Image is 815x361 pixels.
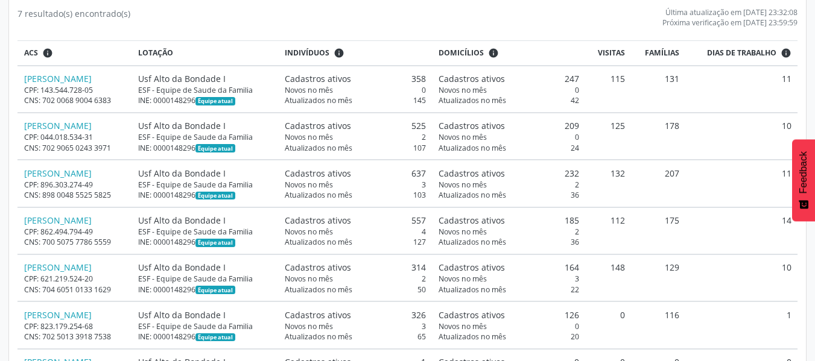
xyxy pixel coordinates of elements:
div: 7 resultado(s) encontrado(s) [17,7,130,28]
span: Atualizados no mês [439,284,506,295]
td: 10 [686,113,798,160]
div: 107 [285,143,425,153]
i: ACSs que estiveram vinculados a uma UBS neste período, mesmo sem produtividade. [42,48,53,58]
div: 36 [439,190,579,200]
div: ESF - Equipe de Saude da Familia [138,227,272,237]
td: 115 [586,66,632,113]
span: Cadastros ativos [285,119,351,132]
div: 3 [285,321,425,331]
div: ESF - Equipe de Saude da Familia [138,321,272,331]
a: [PERSON_NAME] [24,262,92,273]
span: Esta é a equipe atual deste Agente [195,239,235,247]
span: Indivíduos [285,48,329,58]
div: 24 [439,143,579,153]
div: 22 [439,284,579,295]
span: Atualizados no mês [439,331,506,342]
div: 0 [439,85,579,95]
div: ESF - Equipe de Saude da Familia [138,85,272,95]
span: Esta é a equipe atual deste Agente [195,144,235,152]
div: 3 [285,180,425,190]
div: 20 [439,331,579,342]
div: ESF - Equipe de Saude da Familia [138,132,272,142]
span: Atualizados no mês [285,95,352,105]
td: 125 [586,113,632,160]
span: Novos no mês [439,85,487,95]
span: Novos no mês [439,321,487,331]
div: 0 [439,321,579,331]
td: 116 [632,301,686,348]
td: 207 [632,160,686,207]
td: 112 [586,207,632,254]
div: 127 [285,237,425,247]
div: 557 [285,214,425,227]
div: Próxima verificação em [DATE] 23:59:59 [662,17,798,28]
th: Visitas [586,41,632,66]
div: 247 [439,72,579,85]
span: Novos no mês [439,180,487,190]
span: Cadastros ativos [439,167,505,180]
span: ACS [24,48,38,58]
div: Usf Alto da Bondade I [138,261,272,274]
div: 4 [285,227,425,237]
div: 314 [285,261,425,274]
td: 10 [686,254,798,301]
div: CNS: 702 9065 0243 3971 [24,143,126,153]
div: CNS: 702 5013 3918 7538 [24,331,126,342]
div: 103 [285,190,425,200]
td: 1 [686,301,798,348]
span: Cadastros ativos [285,167,351,180]
div: 0 [285,85,425,95]
span: Esta é a equipe atual deste Agente [195,192,235,200]
td: 0 [586,301,632,348]
span: Cadastros ativos [439,72,505,85]
span: Esta é a equipe atual deste Agente [195,333,235,342]
div: CNS: 704 6051 0133 1629 [24,284,126,295]
span: Dias de trabalho [707,48,776,58]
span: Novos no mês [439,132,487,142]
div: CPF: 143.544.728-05 [24,85,126,95]
a: [PERSON_NAME] [24,215,92,226]
span: Cadastros ativos [285,309,351,321]
div: 164 [439,261,579,274]
div: 3 [439,274,579,284]
span: Cadastros ativos [439,214,505,227]
a: [PERSON_NAME] [24,309,92,321]
div: 2 [285,132,425,142]
span: Novos no mês [285,227,333,237]
span: Cadastros ativos [285,214,351,227]
div: Usf Alto da Bondade I [138,119,272,132]
span: Atualizados no mês [439,95,506,105]
div: CNS: 700 5075 7786 5559 [24,237,126,247]
i: <div class="text-left"> <div> <strong>Cadastros ativos:</strong> Cadastros que estão vinculados a... [334,48,344,58]
button: Feedback - Mostrar pesquisa [792,139,815,221]
div: 2 [439,227,579,237]
div: 2 [285,274,425,284]
div: 36 [439,237,579,247]
div: ESF - Equipe de Saude da Familia [138,180,272,190]
span: Atualizados no mês [439,143,506,153]
a: [PERSON_NAME] [24,168,92,179]
div: 42 [439,95,579,105]
span: Domicílios [439,48,484,58]
div: 358 [285,72,425,85]
td: 148 [586,254,632,301]
span: Novos no mês [285,274,333,284]
span: Cadastros ativos [439,119,505,132]
a: [PERSON_NAME] [24,120,92,131]
div: Usf Alto da Bondade I [138,72,272,85]
span: Novos no mês [439,227,487,237]
span: Atualizados no mês [285,284,352,295]
div: ESF - Equipe de Saude da Familia [138,274,272,284]
div: 209 [439,119,579,132]
span: Esta é a equipe atual deste Agente [195,97,235,105]
td: 14 [686,207,798,254]
div: CPF: 044.018.534-31 [24,132,126,142]
td: 131 [632,66,686,113]
span: Atualizados no mês [285,237,352,247]
span: Cadastros ativos [439,309,505,321]
div: INE: 0000148296 [138,95,272,105]
div: INE: 0000148296 [138,284,272,295]
span: Novos no mês [439,274,487,284]
div: 185 [439,214,579,227]
span: Novos no mês [285,180,333,190]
